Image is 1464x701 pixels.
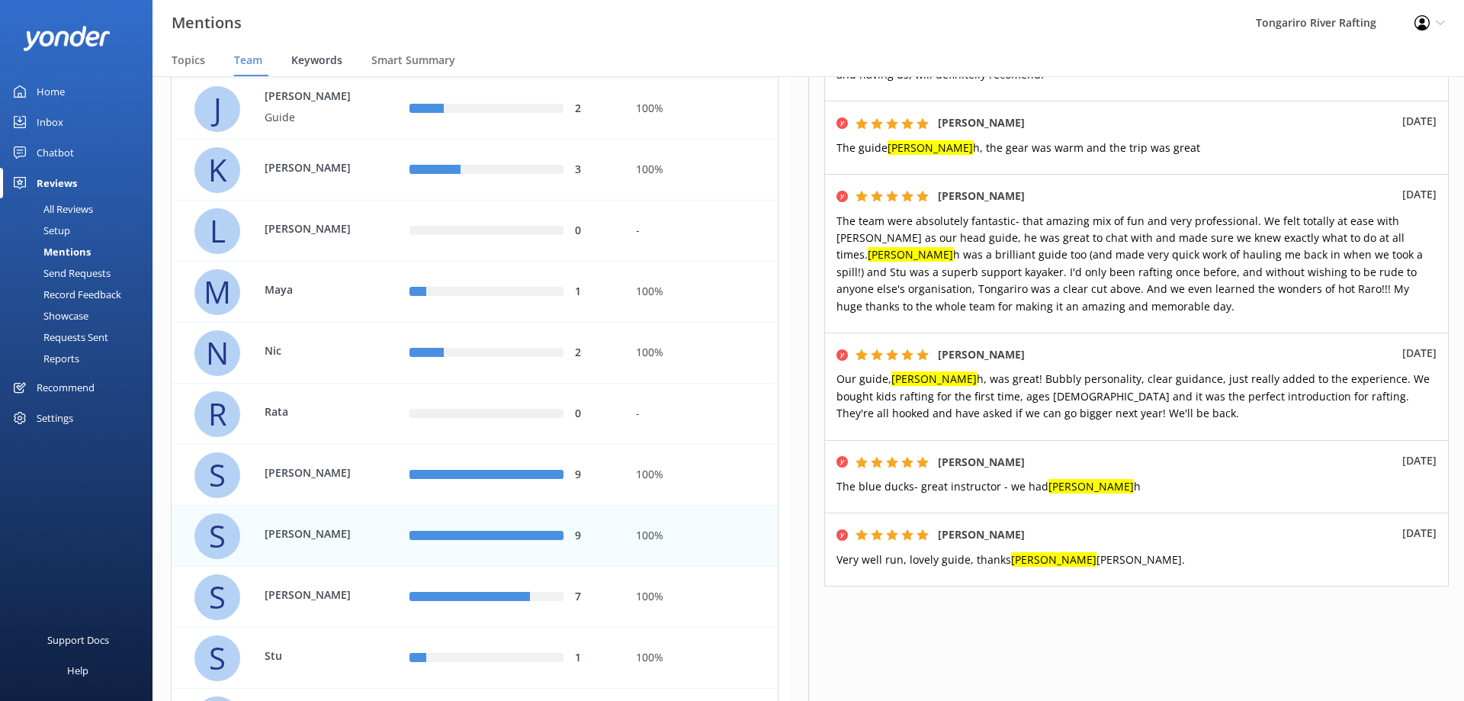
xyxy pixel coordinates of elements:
[171,384,779,445] div: row
[836,479,1141,494] span: The blue ducks- great instructor - we had h
[9,241,152,262] a: Mentions
[575,223,613,240] div: 0
[636,406,766,423] div: -
[636,528,766,545] div: 100%
[9,220,70,241] div: Setup
[194,635,240,681] div: S
[265,465,364,481] p: [PERSON_NAME]
[836,371,1430,420] span: Our guide, h, was great! Bubbly personality, clear guidance, just really added to the experience....
[265,220,364,237] p: [PERSON_NAME]
[9,262,111,284] div: Send Requests
[888,140,973,155] mark: [PERSON_NAME]
[575,589,613,606] div: 7
[636,223,766,240] div: -
[1402,186,1437,203] p: [DATE]
[172,53,205,68] span: Topics
[171,201,779,262] div: row
[575,101,613,117] div: 2
[9,284,121,305] div: Record Feedback
[194,269,240,315] div: M
[1402,525,1437,542] p: [DATE]
[37,372,95,403] div: Recommend
[938,346,1025,363] h5: [PERSON_NAME]
[171,445,779,506] div: row
[37,168,77,198] div: Reviews
[575,406,613,423] div: 0
[636,650,766,667] div: 100%
[194,574,240,620] div: S
[9,326,108,348] div: Requests Sent
[265,587,364,603] p: [PERSON_NAME]
[37,403,73,433] div: Settings
[37,137,74,168] div: Chatbot
[9,348,152,369] a: Reports
[636,162,766,178] div: 100%
[9,348,79,369] div: Reports
[23,26,111,51] img: yonder-white-logo.png
[171,628,779,689] div: row
[234,53,262,68] span: Team
[9,220,152,241] a: Setup
[636,101,766,117] div: 100%
[265,109,364,126] p: Guide
[37,107,63,137] div: Inbox
[938,188,1025,204] h5: [PERSON_NAME]
[9,305,152,326] a: Showcase
[172,11,242,35] h3: Mentions
[171,323,779,384] div: row
[891,371,977,386] mark: [PERSON_NAME]
[171,79,779,140] div: row
[171,506,779,567] div: row
[938,454,1025,471] h5: [PERSON_NAME]
[636,467,766,484] div: 100%
[938,114,1025,131] h5: [PERSON_NAME]
[171,262,779,323] div: row
[1402,452,1437,469] p: [DATE]
[265,342,364,359] p: Nic
[9,284,152,305] a: Record Feedback
[836,140,1200,155] span: The guide h, the gear was warm and the trip was great
[9,241,91,262] div: Mentions
[9,198,152,220] a: All Reviews
[9,305,88,326] div: Showcase
[636,284,766,301] div: 100%
[9,262,152,284] a: Send Requests
[868,247,953,262] mark: [PERSON_NAME]
[575,528,613,545] div: 9
[265,88,364,105] p: [PERSON_NAME]
[194,391,240,437] div: R
[265,648,364,664] p: Stu
[37,76,65,107] div: Home
[194,147,240,193] div: K
[171,567,779,628] div: row
[1402,113,1437,130] p: [DATE]
[265,281,364,298] p: Maya
[194,208,240,254] div: L
[836,214,1423,314] span: The team were absolutely fantastic- that amazing mix of fun and very professional. We felt totall...
[194,452,240,498] div: S
[9,326,152,348] a: Requests Sent
[575,284,613,301] div: 1
[1402,345,1437,362] p: [DATE]
[194,86,240,132] div: J
[575,650,613,667] div: 1
[938,526,1025,543] h5: [PERSON_NAME]
[194,330,240,376] div: N
[171,140,779,201] div: row
[636,345,766,362] div: 100%
[575,345,613,362] div: 2
[1048,479,1134,494] mark: [PERSON_NAME]
[265,526,364,542] p: [PERSON_NAME]
[575,162,613,178] div: 3
[265,404,364,420] p: Rata
[265,159,364,176] p: [PERSON_NAME]
[1011,552,1096,567] mark: [PERSON_NAME]
[636,589,766,606] div: 100%
[291,53,342,68] span: Keywords
[836,552,1185,567] span: Very well run, lovely guide, thanks [PERSON_NAME].
[575,467,613,484] div: 9
[47,625,109,655] div: Support Docs
[194,513,240,559] div: S
[371,53,455,68] span: Smart Summary
[9,198,93,220] div: All Reviews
